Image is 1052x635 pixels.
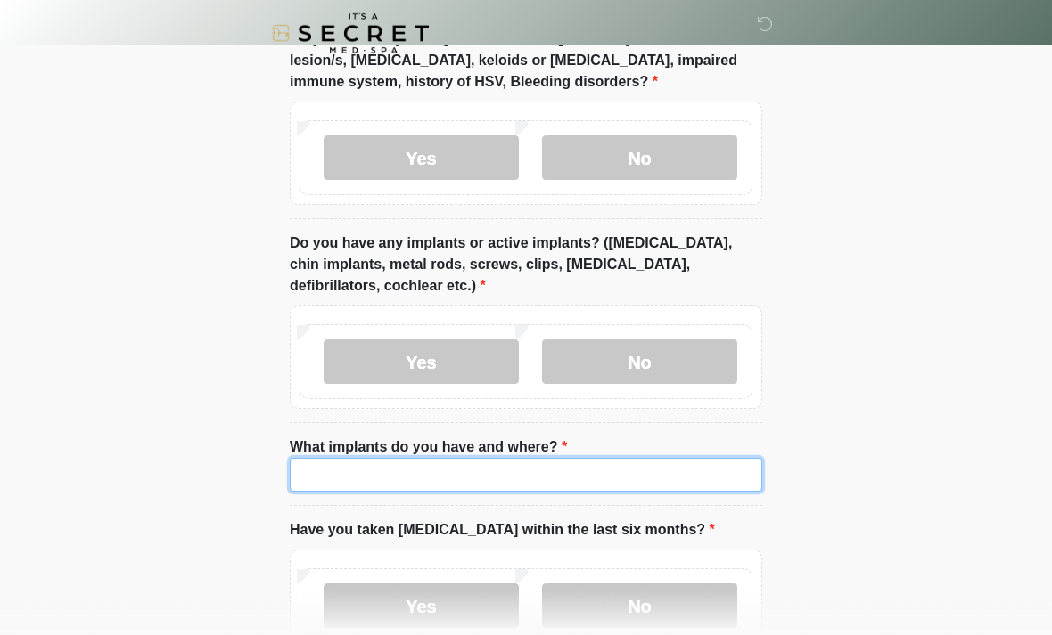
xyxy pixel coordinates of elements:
label: Yes [324,584,519,629]
label: No [542,340,737,385]
label: Do you have any implants or active implants? ([MEDICAL_DATA], chin implants, metal rods, screws, ... [290,233,762,297]
label: Yes [324,340,519,385]
img: It's A Secret Med Spa Logo [272,13,429,53]
label: Have you taken [MEDICAL_DATA] within the last six months? [290,520,715,541]
label: No [542,136,737,181]
label: Yes [324,136,519,181]
label: What implants do you have and where? [290,437,567,459]
label: No [542,584,737,629]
